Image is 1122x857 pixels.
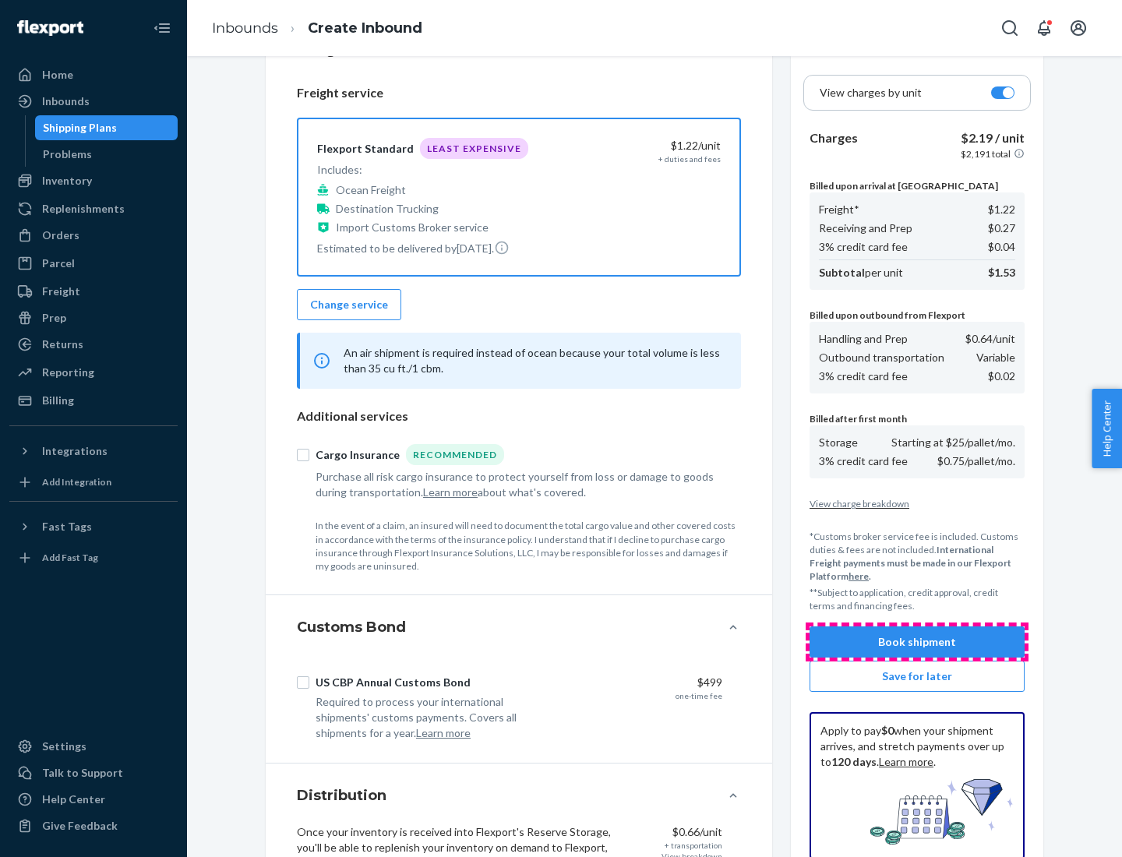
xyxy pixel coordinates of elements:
[819,453,908,469] p: 3% credit card fee
[42,67,73,83] div: Home
[9,168,178,193] a: Inventory
[9,251,178,276] a: Parcel
[35,142,178,167] a: Problems
[819,369,908,384] p: 3% credit card fee
[810,130,858,145] b: Charges
[42,365,94,380] div: Reporting
[344,345,722,376] p: An air shipment is required instead of ocean because your total volume is less than 35 cu ft./1 cbm.
[146,12,178,44] button: Close Navigation
[43,120,117,136] div: Shipping Plans
[810,626,1025,658] button: Book shipment
[810,497,1025,510] button: View charge breakdown
[976,350,1015,365] p: Variable
[810,661,1025,692] button: Save for later
[17,20,83,36] img: Flexport logo
[9,545,178,570] a: Add Fast Tag
[665,840,722,851] div: + transportation
[658,153,721,164] div: + duties and fees
[819,266,865,279] b: Subtotal
[42,519,92,534] div: Fast Tags
[988,369,1015,384] p: $0.02
[672,824,722,840] p: $0.66/unit
[317,162,528,178] p: Includes:
[9,196,178,221] a: Replenishments
[297,449,309,461] input: Cargo InsuranceRecommended
[9,514,178,539] button: Fast Tags
[965,331,1015,347] p: $0.64 /unit
[9,305,178,330] a: Prep
[212,19,278,37] a: Inbounds
[42,284,80,299] div: Freight
[416,725,471,741] button: Learn more
[1092,389,1122,468] button: Help Center
[423,485,478,500] button: Learn more
[297,84,741,102] p: Freight service
[961,147,1011,160] p: $2,191 total
[819,331,908,347] p: Handling and Prep
[9,787,178,812] a: Help Center
[988,265,1015,280] p: $1.53
[42,818,118,834] div: Give Feedback
[819,265,903,280] p: per unit
[297,617,406,637] h4: Customs Bond
[42,201,125,217] div: Replenishments
[819,350,944,365] p: Outbound transportation
[297,785,386,806] h4: Distribution
[849,570,869,582] a: here
[9,760,178,785] a: Talk to Support
[317,141,414,157] div: Flexport Standard
[316,519,741,573] p: In the event of a claim, an insured will need to document the total cargo value and other covered...
[994,12,1025,44] button: Open Search Box
[820,723,1014,770] p: Apply to pay when your shipment arrives, and stretch payments over up to . .
[316,469,722,500] div: Purchase all risk cargo insurance to protect yourself from loss or damage to goods during transpo...
[1028,12,1060,44] button: Open notifications
[879,755,933,768] a: Learn more
[810,586,1025,612] p: **Subject to application, credit approval, credit terms and financing fees.
[810,179,1025,192] p: Billed upon arrival at [GEOGRAPHIC_DATA]
[9,89,178,114] a: Inbounds
[9,813,178,838] button: Give Feedback
[316,447,400,463] div: Cargo Insurance
[42,443,108,459] div: Integrations
[42,256,75,271] div: Parcel
[42,765,123,781] div: Talk to Support
[42,393,74,408] div: Billing
[937,453,1015,469] p: $0.75/pallet/mo.
[308,19,422,37] a: Create Inbound
[43,146,92,162] div: Problems
[819,435,858,450] p: Storage
[810,544,1011,582] b: International Freight payments must be made in our Flexport Platform .
[819,202,859,217] p: Freight*
[831,755,877,768] b: 120 days
[9,223,178,248] a: Orders
[810,530,1025,584] p: *Customs broker service fee is included. Customs duties & fees are not included.
[9,279,178,304] a: Freight
[810,412,1025,425] p: Billed after first month
[406,444,504,465] div: Recommended
[891,435,1015,450] p: Starting at $25/pallet/mo.
[42,173,92,189] div: Inventory
[9,734,178,759] a: Settings
[336,220,489,235] p: Import Customs Broker service
[810,309,1025,322] p: Billed upon outbound from Flexport
[9,388,178,413] a: Billing
[42,337,83,352] div: Returns
[42,310,66,326] div: Prep
[42,475,111,488] div: Add Integration
[420,138,528,159] div: Least Expensive
[559,138,721,153] div: $1.22 /unit
[819,220,912,236] p: Receiving and Prep
[42,792,105,807] div: Help Center
[42,93,90,109] div: Inbounds
[42,551,98,564] div: Add Fast Tag
[560,675,722,690] div: $499
[819,239,908,255] p: 3% credit card fee
[820,85,922,101] p: View charges by unit
[297,676,309,689] input: US CBP Annual Customs Bond
[881,724,894,737] b: $0
[42,227,79,243] div: Orders
[297,407,741,425] p: Additional services
[988,220,1015,236] p: $0.27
